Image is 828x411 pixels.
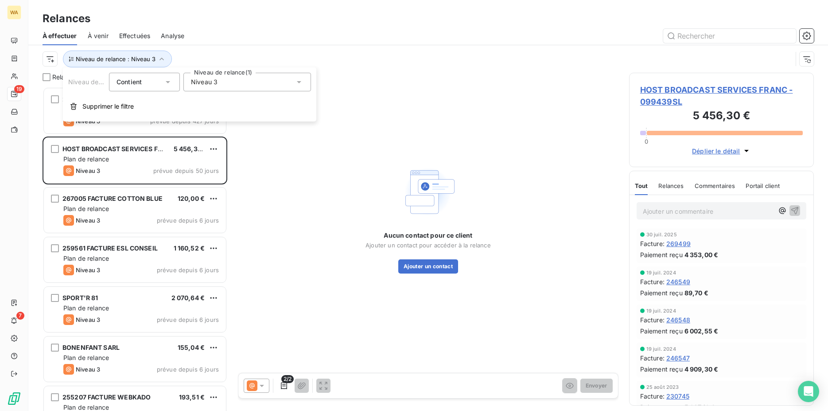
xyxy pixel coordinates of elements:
[157,217,219,224] span: prévue depuis 6 jours
[689,146,754,156] button: Déplier le détail
[16,312,24,320] span: 7
[63,205,109,212] span: Plan de relance
[174,145,208,153] span: 5 456,30 €
[384,231,472,240] span: Aucun contact pour ce client
[171,294,205,301] span: 2 070,64 €
[640,315,665,325] span: Facture :
[62,294,98,301] span: SPORT'R 81
[646,308,676,313] span: 19 juil. 2024
[646,232,677,237] span: 30 juil. 2025
[62,195,163,202] span: 267005 FACTURE COTTON BLUE
[63,403,109,411] span: Plan de relance
[646,346,676,352] span: 19 juil. 2024
[63,51,172,67] button: Niveau de relance : Niveau 3
[645,138,648,145] span: 0
[7,391,21,406] img: Logo LeanPay
[191,78,218,86] span: Niveau 3
[692,146,740,156] span: Déplier le détail
[640,364,683,374] span: Paiement reçu
[179,393,205,401] span: 193,51 €
[365,242,491,249] span: Ajouter un contact pour accéder à la relance
[281,375,294,383] span: 2/2
[178,195,205,202] span: 120,00 €
[666,239,691,248] span: 269499
[62,344,120,351] span: BONENFANT SARL
[117,78,142,86] span: Contient
[68,78,122,86] span: Niveau de relance
[635,182,648,189] span: Tout
[76,316,100,323] span: Niveau 3
[663,29,796,43] input: Rechercher
[76,217,100,224] span: Niveau 3
[119,31,151,40] span: Effectuées
[62,145,175,153] span: HOST BROADCAST SERVICES FRANC
[14,85,24,93] span: 19
[7,5,21,20] div: WA
[684,326,719,336] span: 6 002,55 €
[174,244,205,252] span: 1 160,52 €
[43,87,227,411] div: grid
[76,366,100,373] span: Niveau 3
[684,250,719,259] span: 4 353,00 €
[684,288,708,297] span: 89,70 €
[646,384,679,390] span: 25 août 2023
[646,270,676,275] span: 19 juil. 2024
[161,31,184,40] span: Analyse
[62,95,185,103] span: 253536 FACTURE Salons de l'Art d'Oise
[62,393,151,401] span: 255207 FACTURE WEBKADO
[640,277,665,286] span: Facture :
[88,31,109,40] span: À venir
[43,31,77,40] span: À effectuer
[666,391,689,401] span: 230745
[640,84,803,108] span: HOST BROADCAST SERVICES FRANC - 099439SL
[76,55,155,63] span: Niveau de relance : Niveau 3
[153,167,219,174] span: prévue depuis 50 jours
[640,391,665,401] span: Facture :
[640,326,683,336] span: Paiement reçu
[63,254,109,262] span: Plan de relance
[63,155,109,163] span: Plan de relance
[400,164,456,220] img: Empty state
[157,316,219,323] span: prévue depuis 6 jours
[157,366,219,373] span: prévue depuis 6 jours
[666,277,690,286] span: 246549
[63,304,109,312] span: Plan de relance
[666,353,690,363] span: 246547
[52,73,79,82] span: Relances
[640,250,683,259] span: Paiement reçu
[666,315,690,325] span: 246548
[43,11,90,27] h3: Relances
[82,102,134,111] span: Supprimer le filtre
[63,354,109,361] span: Plan de relance
[62,244,158,252] span: 259561 FACTURE ESL CONSEIL
[695,182,735,189] span: Commentaires
[640,288,683,297] span: Paiement reçu
[640,108,803,125] h3: 5 456,30 €
[398,259,458,274] button: Ajouter un contact
[580,379,613,393] button: Envoyer
[658,182,684,189] span: Relances
[157,266,219,274] span: prévue depuis 6 jours
[684,364,719,374] span: 4 909,30 €
[798,381,819,402] div: Open Intercom Messenger
[76,266,100,274] span: Niveau 3
[63,97,316,116] button: Supprimer le filtre
[640,353,665,363] span: Facture :
[76,167,100,174] span: Niveau 3
[640,239,665,248] span: Facture :
[178,344,205,351] span: 155,04 €
[746,182,780,189] span: Portail client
